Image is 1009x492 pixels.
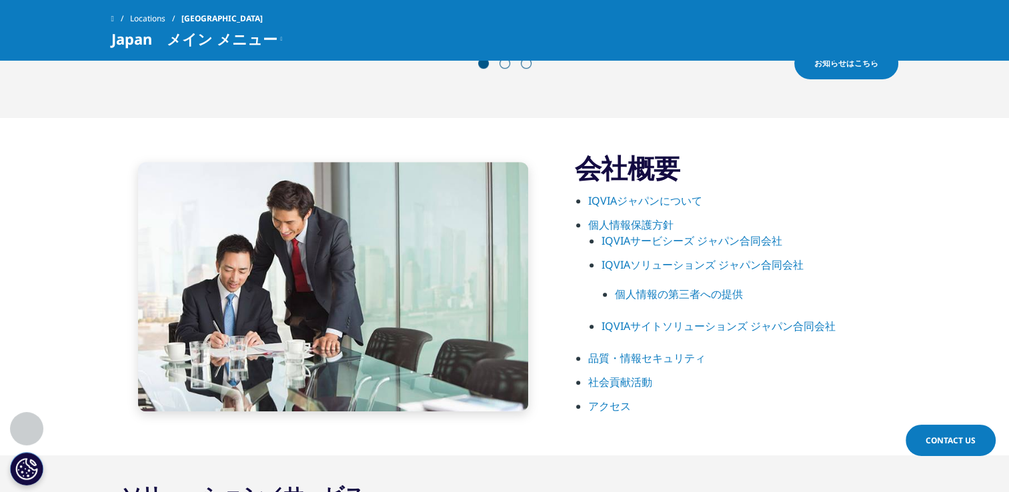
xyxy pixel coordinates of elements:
[588,399,631,413] a: アクセス
[455,59,473,71] div: Previous slide
[602,257,804,272] a: IQVIAソリューションズ ジャパン合同会社
[814,57,878,69] span: お知らせはこちら
[794,47,898,79] a: お知らせはこちら
[138,162,528,411] img: Professional men in meeting signing paperwork
[602,319,836,333] a: IQVIAサイトソリューションズ ジャパン合同会社
[926,435,976,446] span: Contact Us
[906,425,996,456] a: Contact Us
[181,7,263,31] span: [GEOGRAPHIC_DATA]
[537,59,554,71] div: Next slide
[588,193,702,208] a: IQVIAジャパンについて
[111,31,277,47] span: Japan メイン メニュー
[588,375,652,389] a: 社会貢献活動
[602,233,782,248] a: IQVIAサービシーズ ジャパン合同会社
[588,351,706,365] a: 品質・情報セキュリティ
[10,452,43,485] button: Cookie 設定
[615,287,743,301] a: 個人情報の第三者への提供
[575,151,898,185] h3: 会社概要
[588,217,674,232] a: 個人情報保護方針
[130,7,181,31] a: Locations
